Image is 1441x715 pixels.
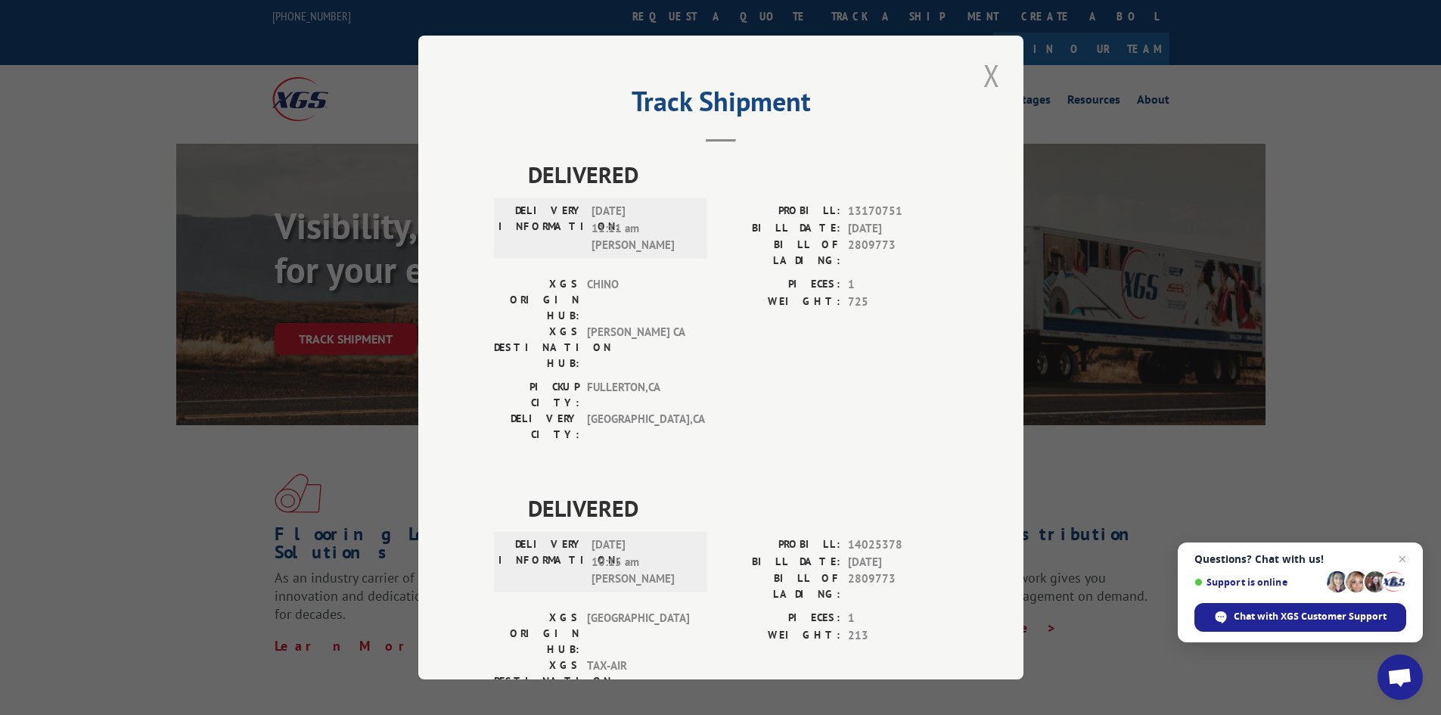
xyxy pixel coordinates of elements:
[494,411,579,443] label: DELIVERY CITY:
[848,554,948,571] span: [DATE]
[721,610,840,627] label: PIECES:
[848,220,948,238] span: [DATE]
[848,237,948,269] span: 2809773
[721,203,840,220] label: PROBILL:
[1194,603,1406,632] span: Chat with XGS Customer Support
[848,294,948,311] span: 725
[721,554,840,571] label: BILL DATE:
[528,491,948,525] span: DELIVERED
[979,54,1005,96] button: Close modal
[592,203,694,254] span: [DATE] 11:11 am [PERSON_NAME]
[1194,577,1321,588] span: Support is online
[494,324,579,371] label: XGS DESTINATION HUB:
[848,276,948,294] span: 1
[587,657,689,705] span: TAX-AIR
[587,610,689,657] span: [GEOGRAPHIC_DATA]
[1234,610,1387,623] span: Chat with XGS Customer Support
[587,276,689,324] span: CHINO
[587,379,689,411] span: FULLERTON , CA
[528,157,948,191] span: DELIVERED
[494,276,579,324] label: XGS ORIGIN HUB:
[494,610,579,657] label: XGS ORIGIN HUB:
[721,536,840,554] label: PROBILL:
[1377,654,1423,700] a: Open chat
[498,203,584,254] label: DELIVERY INFORMATION:
[592,536,694,588] span: [DATE] 10:15 am [PERSON_NAME]
[848,627,948,645] span: 213
[721,237,840,269] label: BILL OF LADING:
[848,536,948,554] span: 14025378
[721,276,840,294] label: PIECES:
[721,220,840,238] label: BILL DATE:
[721,570,840,602] label: BILL OF LADING:
[848,610,948,627] span: 1
[498,536,584,588] label: DELIVERY INFORMATION:
[587,324,689,371] span: [PERSON_NAME] CA
[721,627,840,645] label: WEIGHT:
[848,570,948,602] span: 2809773
[494,657,579,705] label: XGS DESTINATION HUB:
[494,379,579,411] label: PICKUP CITY:
[587,411,689,443] span: [GEOGRAPHIC_DATA] , CA
[848,203,948,220] span: 13170751
[721,294,840,311] label: WEIGHT:
[1194,553,1406,565] span: Questions? Chat with us!
[494,91,948,120] h2: Track Shipment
